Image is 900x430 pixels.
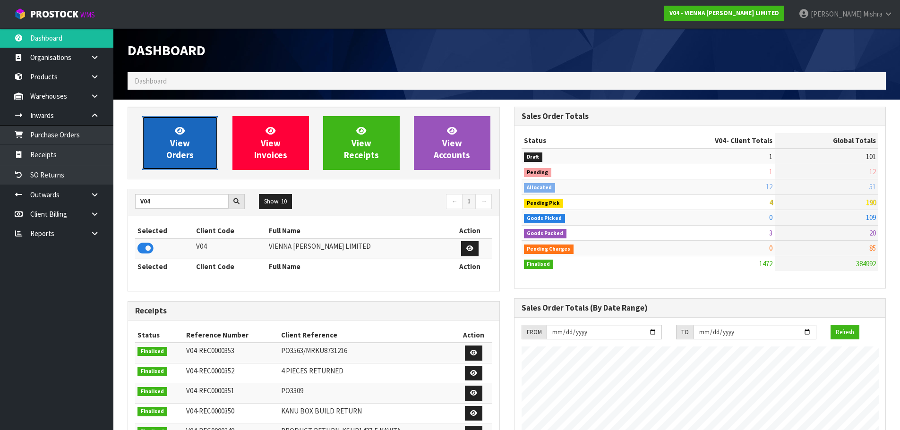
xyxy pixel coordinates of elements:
h3: Sales Order Totals (By Date Range) [522,304,879,312]
th: Client Code [194,259,266,274]
th: - Client Totals [640,133,775,148]
button: Refresh [831,325,859,340]
span: View Invoices [254,125,287,160]
span: Allocated [524,183,556,193]
div: FROM [522,325,547,340]
span: 4 PIECES RETURNED [281,366,343,375]
th: Status [522,133,640,148]
span: Pending [524,168,552,177]
span: 51 [869,182,876,191]
span: 101 [866,152,876,161]
th: Full Name [266,223,448,238]
th: Selected [135,259,194,274]
span: PO3309 [281,386,303,395]
span: 384992 [856,259,876,268]
span: Finalised [137,387,167,396]
span: V04-REC0000352 [186,366,234,375]
span: 4 [769,198,772,207]
h3: Sales Order Totals [522,112,879,121]
span: Pending Charges [524,245,574,254]
span: View Accounts [434,125,470,160]
span: [PERSON_NAME] [811,9,862,18]
th: Global Totals [775,133,878,148]
a: ViewAccounts [414,116,490,170]
span: PO3563/MRKU8731216 [281,346,347,355]
a: V04 - VIENNA [PERSON_NAME] LIMITED [664,6,784,21]
a: ViewReceipts [323,116,400,170]
strong: V04 - VIENNA [PERSON_NAME] LIMITED [669,9,779,17]
span: V04-REC0000350 [186,406,234,415]
h3: Receipts [135,306,492,315]
a: → [475,194,492,209]
span: 109 [866,213,876,222]
span: V04-REC0000351 [186,386,234,395]
span: Finalised [137,367,167,376]
nav: Page navigation [321,194,492,211]
span: Pending Pick [524,199,564,208]
th: Selected [135,223,194,238]
th: Action [455,328,492,343]
th: Reference Number [184,328,279,343]
span: ProStock [30,8,78,20]
button: Show: 10 [259,194,292,209]
span: Finalised [524,260,554,269]
span: Mishra [863,9,883,18]
td: VIENNA [PERSON_NAME] LIMITED [266,238,448,259]
span: View Receipts [344,125,379,160]
span: 20 [869,228,876,237]
span: Dashboard [128,41,206,59]
span: Goods Picked [524,214,566,223]
th: Status [135,328,184,343]
span: Goods Packed [524,229,567,238]
a: 1 [462,194,476,209]
span: V04 [715,136,726,145]
span: KANU BOX BUILD RETURN [281,406,362,415]
input: Search clients [135,194,229,209]
th: Client Code [194,223,266,238]
span: 1 [769,152,772,161]
span: 3 [769,228,772,237]
span: View Orders [166,125,194,160]
span: Draft [524,152,543,162]
span: Dashboard [135,76,167,85]
span: V04-REC0000353 [186,346,234,355]
th: Client Reference [279,328,455,343]
th: Action [448,223,492,238]
img: cube-alt.png [14,8,26,20]
th: Action [448,259,492,274]
a: ViewInvoices [232,116,309,170]
span: 0 [769,213,772,222]
span: Finalised [137,407,167,416]
span: 1 [769,167,772,176]
th: Full Name [266,259,448,274]
a: ← [446,194,463,209]
small: WMS [80,10,95,19]
div: TO [676,325,694,340]
span: 1472 [759,259,772,268]
span: Finalised [137,347,167,356]
span: 12 [869,167,876,176]
span: 85 [869,244,876,253]
span: 190 [866,198,876,207]
a: ViewOrders [142,116,218,170]
span: 12 [766,182,772,191]
span: 0 [769,244,772,253]
td: V04 [194,238,266,259]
